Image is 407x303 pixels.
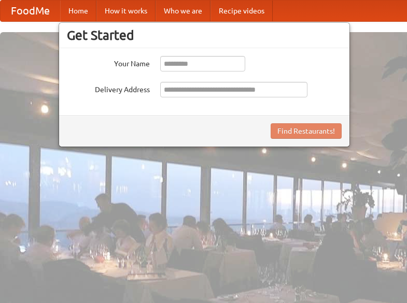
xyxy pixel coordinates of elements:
[67,27,342,43] h3: Get Started
[156,1,210,21] a: Who we are
[210,1,273,21] a: Recipe videos
[96,1,156,21] a: How it works
[60,1,96,21] a: Home
[1,1,60,21] a: FoodMe
[67,56,150,69] label: Your Name
[67,82,150,95] label: Delivery Address
[271,123,342,139] button: Find Restaurants!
